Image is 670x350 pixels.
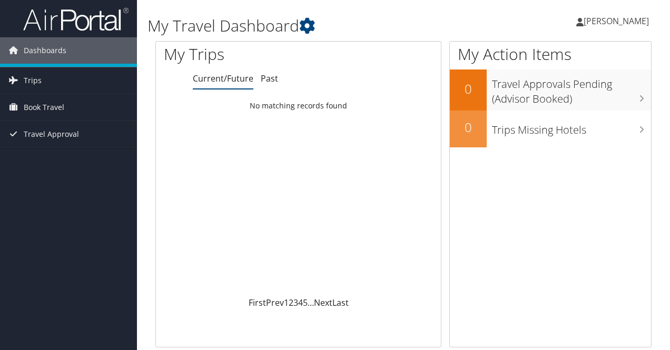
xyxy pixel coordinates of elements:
[24,67,42,94] span: Trips
[266,297,284,308] a: Prev
[156,96,441,115] td: No matching records found
[450,118,487,136] h2: 0
[24,121,79,147] span: Travel Approval
[147,15,489,37] h1: My Travel Dashboard
[450,43,651,65] h1: My Action Items
[24,37,66,64] span: Dashboards
[303,297,308,308] a: 5
[584,15,649,27] span: [PERSON_NAME]
[193,73,253,84] a: Current/Future
[308,297,314,308] span: …
[284,297,289,308] a: 1
[289,297,293,308] a: 2
[249,297,266,308] a: First
[314,297,332,308] a: Next
[293,297,298,308] a: 3
[492,72,651,106] h3: Travel Approvals Pending (Advisor Booked)
[576,5,659,37] a: [PERSON_NAME]
[450,80,487,98] h2: 0
[492,117,651,137] h3: Trips Missing Hotels
[450,111,651,147] a: 0Trips Missing Hotels
[298,297,303,308] a: 4
[332,297,349,308] a: Last
[261,73,278,84] a: Past
[24,94,64,121] span: Book Travel
[23,7,129,32] img: airportal-logo.png
[450,69,651,110] a: 0Travel Approvals Pending (Advisor Booked)
[164,43,314,65] h1: My Trips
